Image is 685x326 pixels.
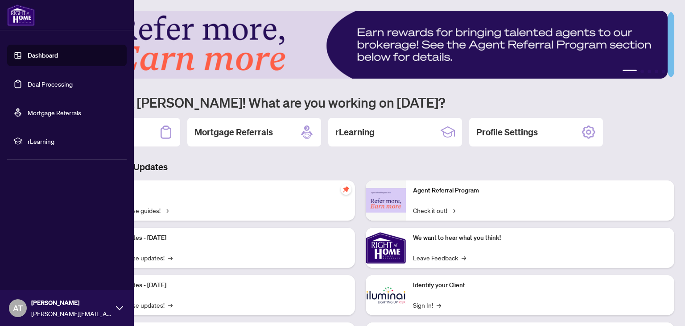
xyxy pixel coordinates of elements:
a: Deal Processing [28,80,73,88]
button: Open asap [649,295,676,322]
span: rLearning [28,136,120,146]
h2: Profile Settings [476,126,538,138]
h2: Mortgage Referrals [194,126,273,138]
a: Leave Feedback→ [413,253,466,263]
img: We want to hear what you think! [366,228,406,268]
span: pushpin [341,184,351,195]
img: Agent Referral Program [366,188,406,213]
p: Self-Help [94,186,348,196]
span: → [462,253,466,263]
p: Agent Referral Program [413,186,667,196]
p: We want to hear what you think! [413,233,667,243]
p: Identify your Client [413,280,667,290]
span: → [168,253,173,263]
img: Identify your Client [366,275,406,315]
span: → [451,205,455,215]
a: Mortgage Referrals [28,109,81,117]
p: Platform Updates - [DATE] [94,233,348,243]
h3: Brokerage & Industry Updates [46,161,674,173]
button: 1 [623,70,637,73]
span: → [164,205,169,215]
img: Slide 0 [46,11,668,79]
a: Dashboard [28,51,58,59]
a: Sign In!→ [413,300,441,310]
button: 2 [640,70,644,73]
span: → [437,300,441,310]
span: → [168,300,173,310]
span: [PERSON_NAME][EMAIL_ADDRESS][DOMAIN_NAME] [31,309,111,318]
span: AT [13,302,23,314]
button: 3 [648,70,651,73]
button: 4 [655,70,658,73]
p: Platform Updates - [DATE] [94,280,348,290]
button: 5 [662,70,665,73]
h2: rLearning [335,126,375,138]
img: logo [7,4,35,26]
a: Check it out!→ [413,205,455,215]
h1: Welcome back [PERSON_NAME]! What are you working on [DATE]? [46,94,674,111]
span: [PERSON_NAME] [31,298,111,308]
